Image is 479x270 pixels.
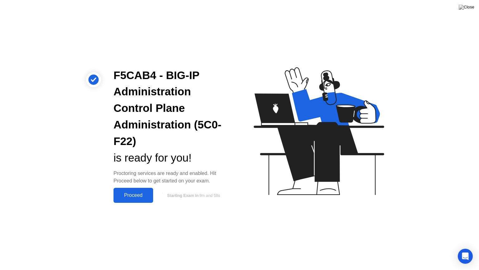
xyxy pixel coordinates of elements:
[156,189,230,201] button: Starting Exam in9m and 58s
[114,188,153,203] button: Proceed
[114,150,230,166] div: is ready for you!
[114,170,230,185] div: Proctoring services are ready and enabled. Hit Proceed below to get started on your exam.
[114,67,230,150] div: F5CAB4 - BIG-IP Administration Control Plane Administration (5C0-F22)
[115,192,151,198] div: Proceed
[459,5,474,10] img: Close
[199,193,220,198] span: 9m and 58s
[458,249,473,264] div: Open Intercom Messenger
